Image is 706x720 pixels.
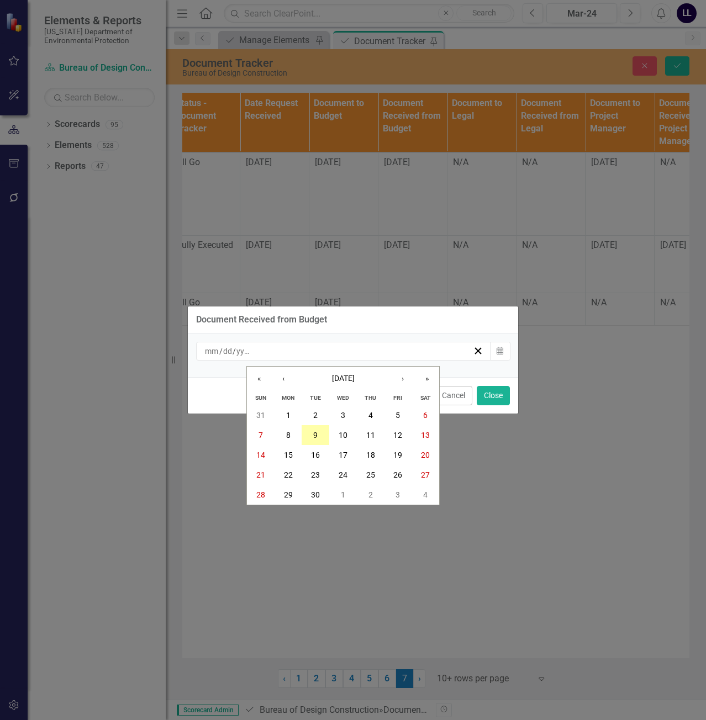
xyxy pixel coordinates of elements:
[247,367,271,391] button: «
[384,405,412,425] button: September 5, 2025
[366,470,375,479] abbr: September 25, 2025
[412,485,439,505] button: October 4, 2025
[247,425,275,445] button: September 7, 2025
[357,445,384,465] button: September 18, 2025
[311,490,320,499] abbr: September 30, 2025
[329,445,357,465] button: September 17, 2025
[310,394,321,401] abbr: Tuesday
[384,425,412,445] button: September 12, 2025
[393,470,402,479] abbr: September 26, 2025
[357,425,384,445] button: September 11, 2025
[341,490,345,499] abbr: October 1, 2025
[384,485,412,505] button: October 3, 2025
[247,465,275,485] button: September 21, 2025
[196,315,327,325] div: Document Received from Budget
[311,470,320,479] abbr: September 23, 2025
[415,367,439,391] button: »
[477,386,510,405] button: Close
[302,465,329,485] button: September 23, 2025
[396,411,400,420] abbr: September 5, 2025
[302,445,329,465] button: September 16, 2025
[275,445,302,465] button: September 15, 2025
[368,411,373,420] abbr: September 4, 2025
[365,394,376,401] abbr: Thursday
[275,425,302,445] button: September 8, 2025
[313,411,318,420] abbr: September 2, 2025
[284,470,293,479] abbr: September 22, 2025
[366,431,375,440] abbr: September 11, 2025
[255,394,266,401] abbr: Sunday
[412,405,439,425] button: September 6, 2025
[247,445,275,465] button: September 14, 2025
[236,346,252,357] input: yyyy
[204,346,219,357] input: mm
[296,367,391,391] button: [DATE]
[256,470,265,479] abbr: September 21, 2025
[256,490,265,499] abbr: September 28, 2025
[421,451,430,459] abbr: September 20, 2025
[337,394,349,401] abbr: Wednesday
[233,346,236,356] span: /
[219,346,223,356] span: /
[284,451,293,459] abbr: September 15, 2025
[329,405,357,425] button: September 3, 2025
[384,445,412,465] button: September 19, 2025
[357,465,384,485] button: September 25, 2025
[421,431,430,440] abbr: September 13, 2025
[412,425,439,445] button: September 13, 2025
[329,425,357,445] button: September 10, 2025
[311,451,320,459] abbr: September 16, 2025
[339,431,347,440] abbr: September 10, 2025
[396,490,400,499] abbr: October 3, 2025
[391,367,415,391] button: ›
[284,490,293,499] abbr: September 29, 2025
[412,445,439,465] button: September 20, 2025
[393,394,402,401] abbr: Friday
[384,465,412,485] button: September 26, 2025
[423,411,428,420] abbr: September 6, 2025
[313,431,318,440] abbr: September 9, 2025
[421,470,430,479] abbr: September 27, 2025
[275,405,302,425] button: September 1, 2025
[339,470,347,479] abbr: September 24, 2025
[357,405,384,425] button: September 4, 2025
[286,431,291,440] abbr: September 8, 2025
[302,425,329,445] button: September 9, 2025
[435,386,472,405] button: Cancel
[368,490,373,499] abbr: October 2, 2025
[332,374,355,383] span: [DATE]
[329,485,357,505] button: October 1, 2025
[247,485,275,505] button: September 28, 2025
[341,411,345,420] abbr: September 3, 2025
[247,405,275,425] button: August 31, 2025
[302,485,329,505] button: September 30, 2025
[393,431,402,440] abbr: September 12, 2025
[393,451,402,459] abbr: September 19, 2025
[256,451,265,459] abbr: September 14, 2025
[282,394,294,401] abbr: Monday
[412,465,439,485] button: September 27, 2025
[275,485,302,505] button: September 29, 2025
[259,431,263,440] abbr: September 7, 2025
[271,367,296,391] button: ‹
[357,485,384,505] button: October 2, 2025
[275,465,302,485] button: September 22, 2025
[420,394,431,401] abbr: Saturday
[366,451,375,459] abbr: September 18, 2025
[256,411,265,420] abbr: August 31, 2025
[423,490,428,499] abbr: October 4, 2025
[339,451,347,459] abbr: September 17, 2025
[286,411,291,420] abbr: September 1, 2025
[302,405,329,425] button: September 2, 2025
[223,346,233,357] input: dd
[329,465,357,485] button: September 24, 2025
